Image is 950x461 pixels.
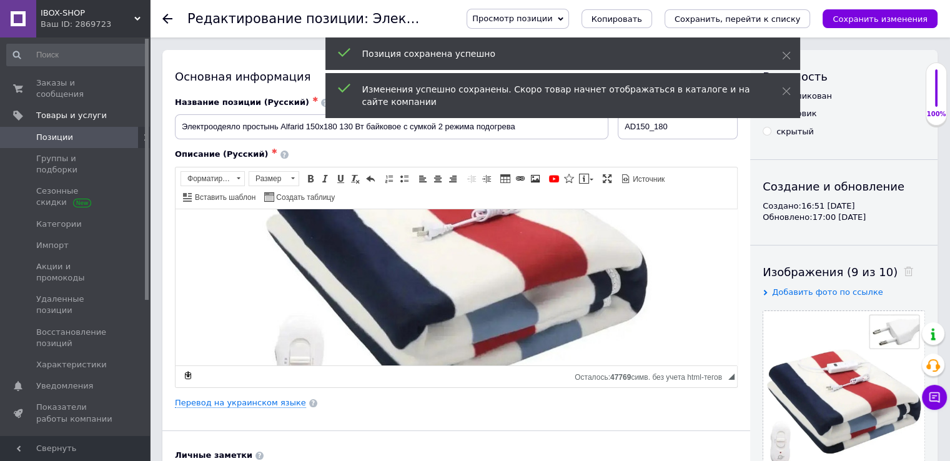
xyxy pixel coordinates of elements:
[364,172,377,186] a: Отменить (Ctrl+Z)
[36,110,107,121] span: Товары и услуги
[631,174,665,185] span: Источник
[175,398,306,408] a: Перевод на украинском языке
[181,369,195,382] a: Сделать резервную копию сейчас
[6,44,147,66] input: Поиск
[763,179,925,194] div: Создание и обновление
[181,172,232,186] span: Форматирование
[162,14,172,24] div: Вернуться назад
[610,373,631,382] span: 47769
[577,172,595,186] a: Вставить сообщение
[362,47,751,60] div: Позиция сохранена успешно
[176,209,737,365] iframe: Визуальный текстовый редактор, 84AF5AEC-04B9-4B77-A2BE-5DFE9CADB47B
[619,172,666,186] a: Источник
[249,171,299,186] a: Размер
[36,294,116,316] span: Удаленные позиции
[193,192,255,203] span: Вставить шаблон
[446,172,460,186] a: По правому краю
[562,172,576,186] a: Вставить иконку
[334,172,347,186] a: Подчеркнутый (Ctrl+U)
[274,192,335,203] span: Создать таблицу
[926,110,946,119] div: 100%
[249,172,287,186] span: Размер
[175,114,608,139] input: Например, H&M женское платье зеленое 38 размер вечернее макси с блестками
[776,91,832,102] div: опубликован
[36,359,107,370] span: Характеристики
[362,83,751,108] div: Изменения успешно сохранены. Скоро товар начнет отображаться в каталоге и на сайте компании
[763,264,925,280] div: Изображения (9 из 10)
[513,172,527,186] a: Вставить/Редактировать ссылку (Ctrl+L)
[36,380,93,392] span: Уведомления
[922,385,947,410] button: Чат с покупателем
[465,172,478,186] a: Уменьшить отступ
[675,14,801,24] i: Сохранить, перейти к списку
[181,171,245,186] a: Форматирование
[823,9,938,28] button: Сохранить изменения
[581,9,652,28] button: Копировать
[926,62,947,126] div: 100% Качество заполнения
[36,261,116,284] span: Акции и промокоды
[181,190,257,204] a: Вставить шаблон
[41,19,150,30] div: Ваш ID: 2869723
[271,147,277,156] span: ✱
[665,9,811,28] button: Сохранить, перейти к списку
[728,374,735,380] span: Перетащите для изменения размера
[36,240,69,251] span: Импорт
[547,172,561,186] a: Добавить видео с YouTube
[36,132,73,143] span: Позиции
[36,186,116,208] span: Сезонные скидки
[776,126,814,137] div: скрытый
[833,14,928,24] i: Сохранить изменения
[480,172,493,186] a: Увеличить отступ
[575,370,728,382] div: Подсчет символов
[591,14,642,24] span: Копировать
[175,69,738,84] div: Основная информация
[36,219,82,230] span: Категории
[175,149,268,159] span: Описание (Русский)
[431,172,445,186] a: По центру
[763,69,925,84] div: Видимость
[472,14,552,23] span: Просмотр позиции
[349,172,362,186] a: Убрать форматирование
[36,77,116,100] span: Заказы и сообщения
[175,97,309,107] span: Название позиции (Русский)
[36,327,116,349] span: Восстановление позиций
[175,450,252,460] b: Личные заметки
[498,172,512,186] a: Таблица
[319,172,332,186] a: Курсив (Ctrl+I)
[528,172,542,186] a: Изображение
[763,212,925,223] div: Обновлено: 17:00 [DATE]
[36,402,116,424] span: Показатели работы компании
[763,201,925,212] div: Создано: 16:51 [DATE]
[312,96,318,104] span: ✱
[772,287,883,297] span: Добавить фото по ссылке
[397,172,411,186] a: Вставить / удалить маркированный список
[36,153,116,176] span: Группы и подборки
[416,172,430,186] a: По левому краю
[304,172,317,186] a: Полужирный (Ctrl+B)
[36,435,116,457] span: Панель управления
[262,190,337,204] a: Создать таблицу
[41,7,134,19] span: IBOX-SHOP
[600,172,614,186] a: Развернуть
[382,172,396,186] a: Вставить / удалить нумерованный список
